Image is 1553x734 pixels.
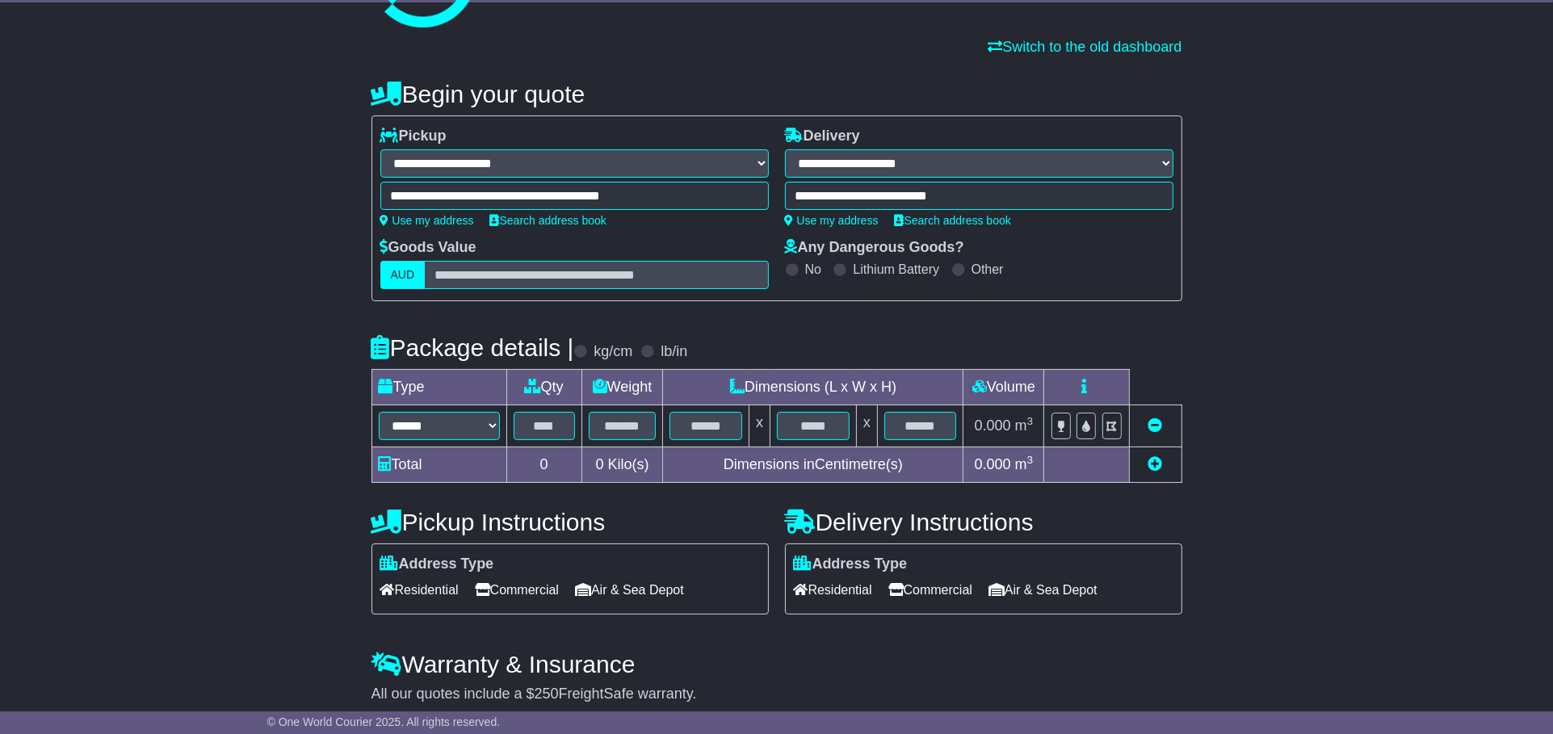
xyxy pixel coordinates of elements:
span: m [1015,417,1034,434]
label: AUD [380,261,426,289]
label: Lithium Battery [853,262,939,277]
label: lb/in [661,343,687,361]
a: Use my address [380,214,474,227]
td: x [749,405,770,447]
span: Residential [380,577,459,602]
a: Search address book [490,214,607,227]
span: Commercial [475,577,559,602]
td: Weight [581,370,663,405]
a: Remove this item [1148,417,1163,434]
label: Other [972,262,1004,277]
label: Address Type [380,556,494,573]
span: m [1015,456,1034,472]
td: Type [371,370,506,405]
td: Dimensions (L x W x H) [663,370,963,405]
td: x [856,405,877,447]
span: Air & Sea Depot [575,577,684,602]
label: kg/cm [594,343,632,361]
label: Goods Value [380,239,476,257]
span: Commercial [888,577,972,602]
td: Qty [506,370,581,405]
h4: Warranty & Insurance [371,651,1182,677]
span: 0.000 [975,417,1011,434]
span: 0 [595,456,603,472]
label: Pickup [380,128,447,145]
a: Search address book [895,214,1011,227]
h4: Package details | [371,334,574,361]
h4: Pickup Instructions [371,509,769,535]
h4: Begin your quote [371,81,1182,107]
a: Add new item [1148,456,1163,472]
a: Use my address [785,214,879,227]
span: Air & Sea Depot [988,577,1098,602]
td: Total [371,447,506,483]
sup: 3 [1027,415,1034,427]
td: Dimensions in Centimetre(s) [663,447,963,483]
label: Address Type [794,556,908,573]
span: © One World Courier 2025. All rights reserved. [267,715,501,728]
span: 0.000 [975,456,1011,472]
label: Any Dangerous Goods? [785,239,964,257]
span: 250 [535,686,559,702]
td: Kilo(s) [581,447,663,483]
h4: Delivery Instructions [785,509,1182,535]
td: 0 [506,447,581,483]
div: All our quotes include a $ FreightSafe warranty. [371,686,1182,703]
span: Residential [794,577,872,602]
td: Volume [963,370,1044,405]
label: Delivery [785,128,860,145]
a: Switch to the old dashboard [988,39,1182,55]
sup: 3 [1027,454,1034,466]
label: No [805,262,821,277]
